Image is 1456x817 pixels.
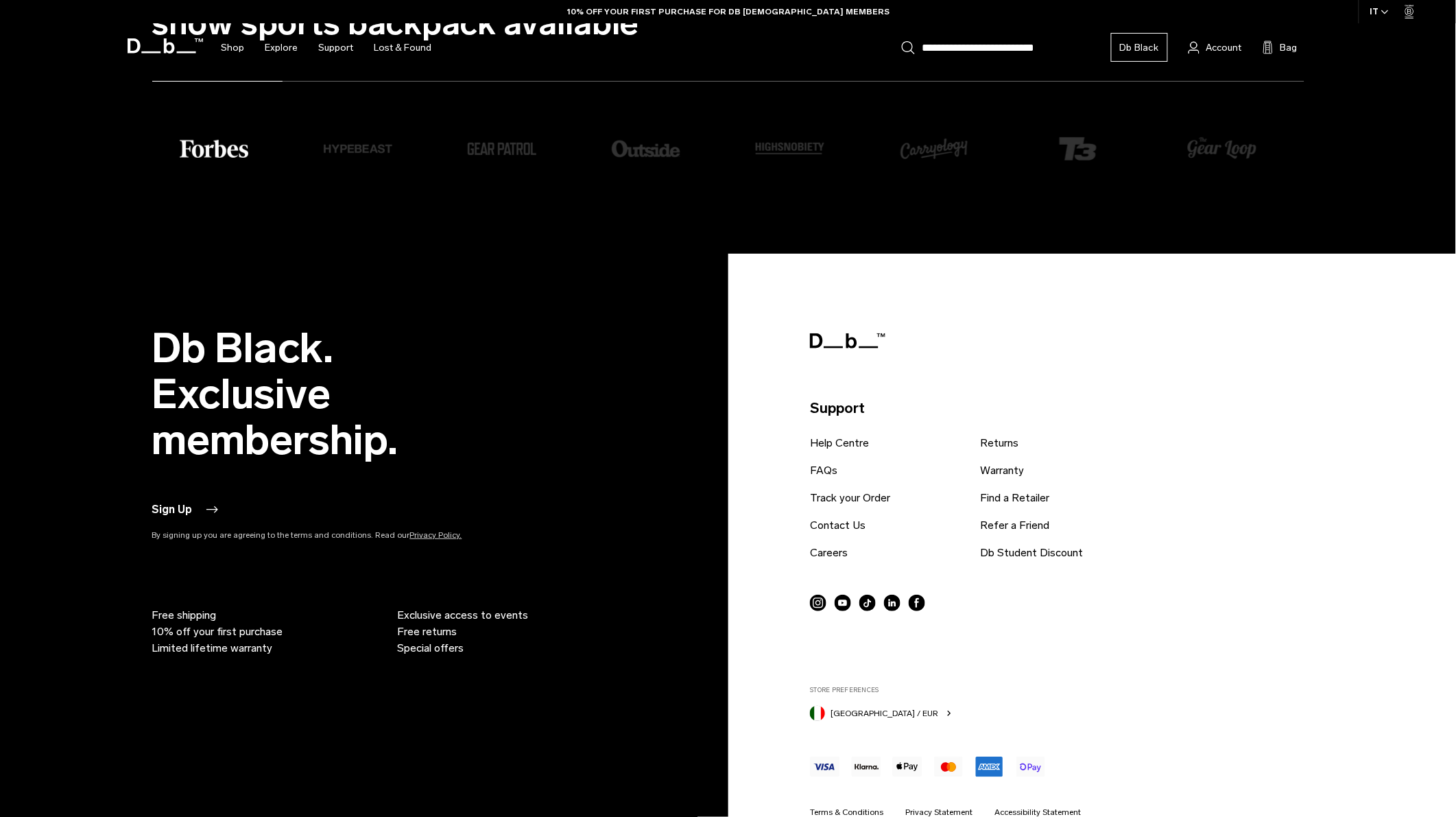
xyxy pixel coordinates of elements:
li: 5 / 8 [756,143,900,159]
span: Exclusive access to events [398,607,529,624]
span: [GEOGRAPHIC_DATA] / EUR [831,707,938,720]
a: Support [319,23,354,72]
img: Daco_1655576_small.png [900,115,968,183]
a: Refer a Friend [980,517,1049,534]
nav: Main Navigation [211,23,442,72]
img: T3-shopify_7ab890f7-51d7-4acd-8d4e-df8abd1ca271_small.png [1044,115,1112,183]
img: Daco_1655573_20a5ef07-18c4-42cd-9956-22994a13a09f_small.png [468,143,536,155]
h2: Db Black. Exclusive membership. [152,325,523,463]
img: gl-og-img_small.png [1188,137,1256,161]
p: By signing up you are agreeing to the terms and conditions. Read our [152,529,523,541]
li: 3 / 8 [468,143,612,160]
a: Shop [222,23,245,72]
span: Bag [1280,40,1298,55]
a: Account [1189,39,1242,56]
a: Warranty [980,462,1024,479]
span: Limited lifetime warranty [152,640,273,656]
img: Italy [810,706,825,721]
a: 10% OFF YOUR FIRST PURCHASE FOR DB [DEMOGRAPHIC_DATA] MEMBERS [567,5,890,18]
span: Free shipping [152,607,217,624]
a: Help Centre [810,435,869,451]
li: 2 / 8 [324,115,468,188]
li: 8 / 8 [1188,137,1332,165]
button: Sign Up [152,501,220,518]
a: Db Student Discount [980,545,1083,561]
a: Db Black [1111,33,1168,62]
img: Daco_1655574_small.png [324,115,392,183]
img: forbes_logo_small.png [180,140,248,158]
button: Bag [1263,39,1298,56]
p: Support [810,397,1290,419]
a: Lost & Found [374,23,432,72]
a: Find a Retailer [980,490,1049,506]
img: Daco_1655575_small.png [612,115,680,183]
span: Account [1206,40,1242,55]
li: 6 / 8 [900,115,1044,188]
li: 4 / 8 [612,115,756,188]
a: Returns [980,435,1018,451]
span: 10% off your first purchase [152,624,283,640]
a: Contact Us [810,517,866,534]
li: 7 / 8 [1044,115,1188,188]
a: Privacy Policy. [410,530,462,540]
button: Italy [GEOGRAPHIC_DATA] / EUR [810,703,955,721]
span: Special offers [398,640,464,656]
a: FAQs [810,462,837,479]
a: Explore [265,23,298,72]
li: 1 / 8 [180,140,324,163]
a: Careers [810,545,848,561]
a: Track your Order [810,490,890,506]
label: Store Preferences [810,685,1290,695]
span: Free returns [398,624,457,640]
img: Highsnobiety_Logo_text-white_small.png [756,143,824,154]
